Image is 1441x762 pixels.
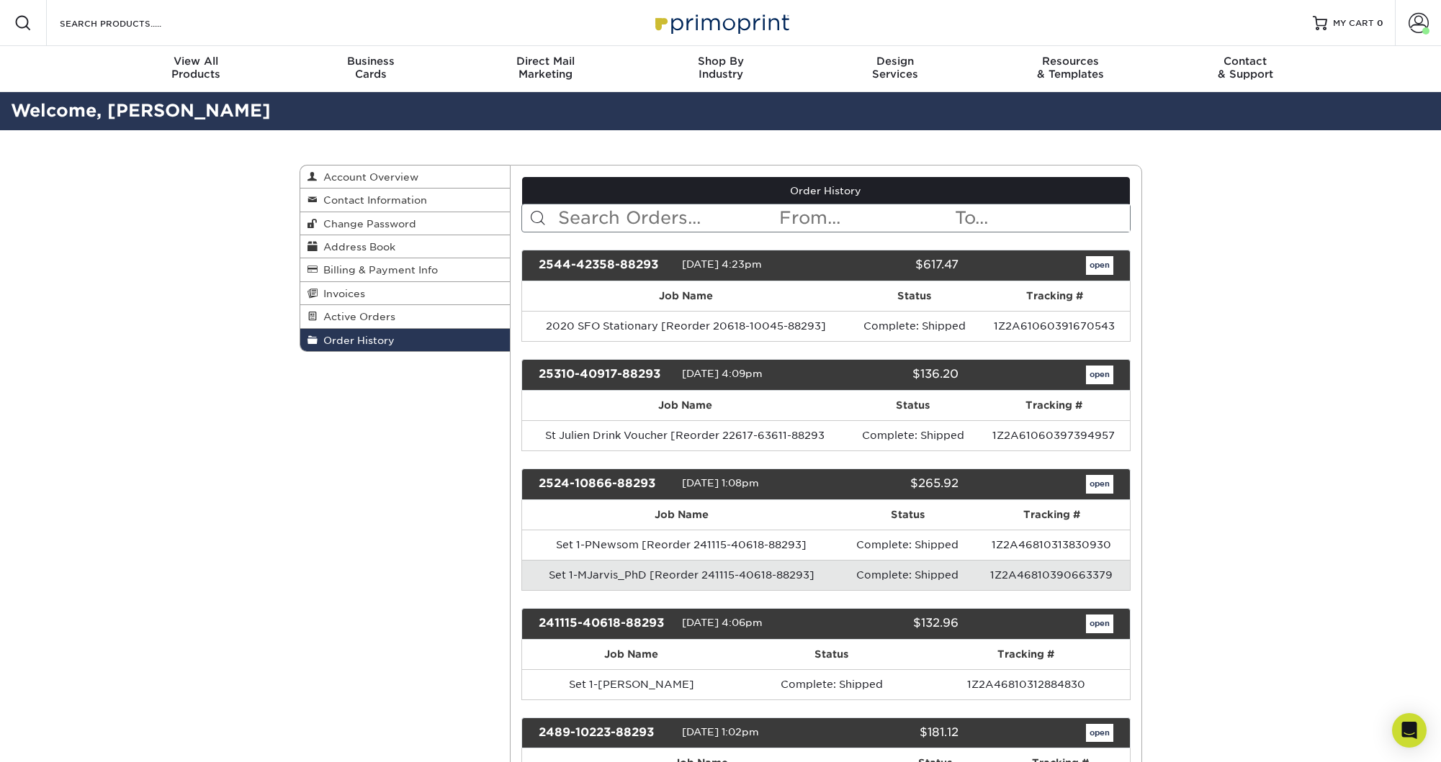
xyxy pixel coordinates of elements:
[283,55,458,81] div: Cards
[848,391,978,420] th: Status
[808,55,983,68] span: Design
[522,560,841,590] td: Set 1-MJarvis_PhD [Reorder 241115-40618-88293]
[1377,18,1383,28] span: 0
[979,311,1130,341] td: 1Z2A61060391670543
[522,391,848,420] th: Job Name
[974,500,1129,530] th: Tracking #
[318,288,365,299] span: Invoices
[318,171,418,183] span: Account Overview
[557,204,778,232] input: Search Orders...
[528,475,682,494] div: 2524-10866-88293
[682,368,763,379] span: [DATE] 4:09pm
[300,282,511,305] a: Invoices
[1158,55,1333,81] div: & Support
[318,194,427,206] span: Contact Information
[318,241,395,253] span: Address Book
[649,7,793,38] img: Primoprint
[1158,46,1333,92] a: Contact& Support
[974,530,1129,560] td: 1Z2A46810313830930
[1086,614,1113,633] a: open
[300,258,511,281] a: Billing & Payment Info
[283,55,458,68] span: Business
[974,560,1129,590] td: 1Z2A46810390663379
[458,55,633,68] span: Direct Mail
[300,305,511,328] a: Active Orders
[522,500,841,530] th: Job Name
[633,55,808,81] div: Industry
[1392,713,1427,748] div: Open Intercom Messenger
[815,614,969,633] div: $132.96
[848,420,978,450] td: Complete: Shipped
[979,281,1130,311] th: Tracking #
[1086,366,1113,384] a: open
[522,420,848,450] td: St Julien Drink Voucher [Reorder 22617-63611-88293
[978,391,1130,420] th: Tracking #
[300,165,511,189] a: Account Overview
[109,55,284,68] span: View All
[682,477,759,489] span: [DATE] 1:08pm
[808,55,983,81] div: Services
[458,46,633,92] a: Direct MailMarketing
[283,46,458,92] a: BusinessCards
[850,311,979,341] td: Complete: Shipped
[983,55,1158,68] span: Resources
[1086,475,1113,494] a: open
[953,204,1129,232] input: To...
[841,530,974,560] td: Complete: Shipped
[528,724,682,743] div: 2489-10223-88293
[522,281,850,311] th: Job Name
[682,617,763,628] span: [DATE] 4:06pm
[740,669,922,699] td: Complete: Shipped
[633,55,808,68] span: Shop By
[318,335,395,346] span: Order History
[815,724,969,743] div: $181.12
[522,177,1130,204] a: Order History
[522,669,740,699] td: Set 1-[PERSON_NAME]
[778,204,953,232] input: From...
[1333,17,1374,30] span: MY CART
[1086,256,1113,275] a: open
[318,264,438,276] span: Billing & Payment Info
[815,475,969,494] div: $265.92
[983,55,1158,81] div: & Templates
[850,281,979,311] th: Status
[1158,55,1333,68] span: Contact
[528,256,682,275] div: 2544-42358-88293
[682,726,759,738] span: [DATE] 1:02pm
[522,530,841,560] td: Set 1-PNewsom [Reorder 241115-40618-88293]
[318,218,416,230] span: Change Password
[528,366,682,384] div: 25310-40917-88293
[633,46,808,92] a: Shop ByIndustry
[740,640,922,669] th: Status
[109,46,284,92] a: View AllProducts
[682,258,762,270] span: [DATE] 4:23pm
[522,640,740,669] th: Job Name
[300,212,511,235] a: Change Password
[318,311,395,322] span: Active Orders
[300,189,511,212] a: Contact Information
[1086,724,1113,743] a: open
[983,46,1158,92] a: Resources& Templates
[109,55,284,81] div: Products
[922,669,1129,699] td: 1Z2A46810312884830
[458,55,633,81] div: Marketing
[841,500,974,530] th: Status
[300,235,511,258] a: Address Book
[922,640,1129,669] th: Tracking #
[978,420,1130,450] td: 1Z2A61060397394957
[300,329,511,351] a: Order History
[522,311,850,341] td: 2020 SFO Stationary [Reorder 20618-10045-88293]
[808,46,983,92] a: DesignServices
[528,614,682,633] div: 241115-40618-88293
[815,366,969,384] div: $136.20
[815,256,969,275] div: $617.47
[58,14,199,32] input: SEARCH PRODUCTS.....
[841,560,974,590] td: Complete: Shipped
